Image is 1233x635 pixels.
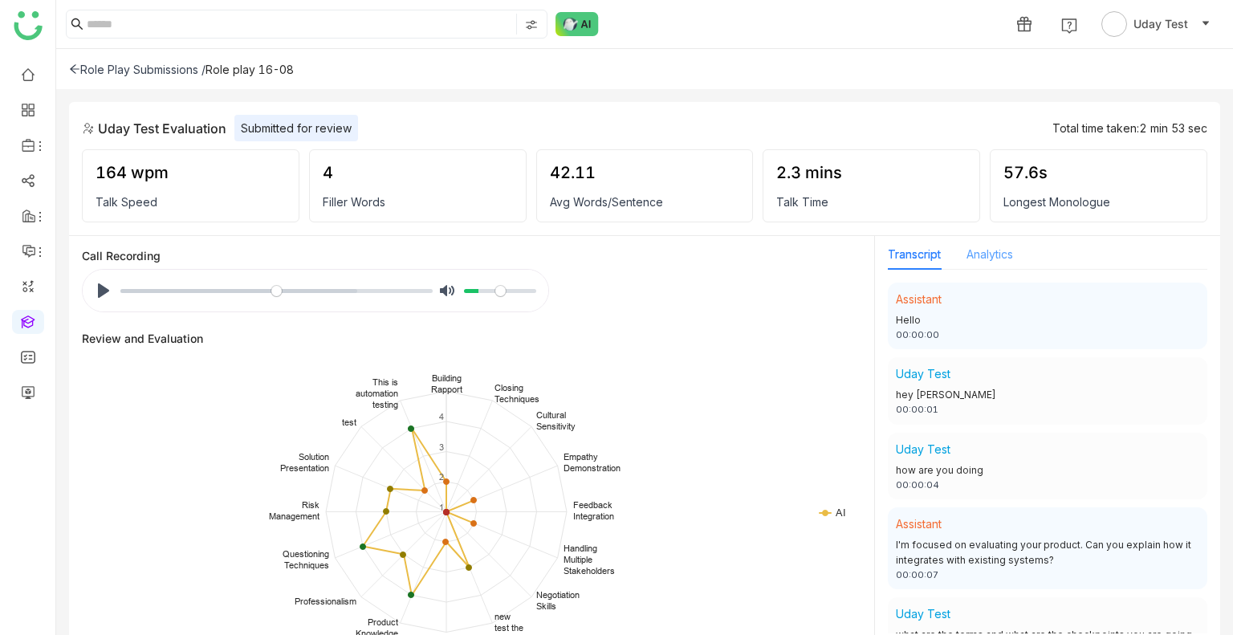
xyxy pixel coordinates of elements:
[525,18,538,31] img: search-type.svg
[896,607,950,621] span: Uday Test
[82,332,203,345] div: Review and Evaluation
[1139,121,1207,135] span: 2 min 53 sec
[283,548,329,571] text: Questioning Techniques
[464,283,536,299] input: Volume
[1061,18,1077,34] img: help.svg
[1101,11,1127,37] img: avatar
[896,328,1199,342] div: 00:00:00
[573,499,614,522] text: Feedback Integration
[896,463,1199,478] div: how are you doing
[896,442,950,456] span: Uday Test
[1003,163,1194,182] div: 57.6s
[356,377,398,410] text: This is automation testing
[896,538,1199,568] div: I'm focused on evaluating your product. Can you explain how it integrates with existing systems?
[342,417,356,428] text: test
[14,11,43,40] img: logo
[555,12,599,36] img: ask-buddy-normal.svg
[69,63,205,76] div: Role Play Submissions /
[234,115,358,141] div: Submitted for review
[82,122,95,135] img: role-play.svg
[494,382,539,405] text: Closing Techniques
[896,403,1199,417] div: 00:00:01
[896,478,1199,492] div: 00:00:04
[835,506,846,519] text: AI
[536,589,580,612] text: Negotiation Skills
[550,163,740,182] div: 42.11
[96,195,286,209] div: Talk Speed
[439,411,444,422] text: 4
[323,195,513,209] div: Filler Words
[280,451,329,474] text: Solution Presentation
[896,367,950,381] span: Uday Test
[82,249,861,263] div: Call Recording
[269,499,319,522] text: Risk Management
[776,163,966,182] div: 2.3 mins
[439,471,444,482] text: 2
[439,502,444,513] text: 1
[896,568,1199,582] div: 00:00:07
[896,517,942,531] span: Assistant
[776,195,966,209] div: Talk Time
[1003,195,1194,209] div: Longest Monologue
[896,313,1199,328] div: Hello
[550,195,740,209] div: Avg Words/Sentence
[536,409,576,432] text: Cultural Sensitivity
[323,163,513,182] div: 4
[439,442,444,453] text: 3
[888,246,941,263] button: Transcript
[896,388,1199,403] div: hey [PERSON_NAME]
[564,451,621,474] text: Empathy Demonstration
[896,292,942,306] span: Assistant
[1052,121,1207,135] div: Total time taken:
[564,543,615,576] text: Handling Multiple Stakeholders
[82,119,226,138] div: Uday Test Evaluation
[205,63,294,76] div: Role play 16-08
[295,596,356,607] text: Professionalism
[120,283,433,299] input: Seek
[96,163,286,182] div: 164 wpm
[431,372,462,395] text: Building Rapport
[91,278,116,303] button: Play
[966,246,1013,263] button: Analytics
[1098,11,1214,37] button: Uday Test
[1133,15,1188,33] span: Uday Test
